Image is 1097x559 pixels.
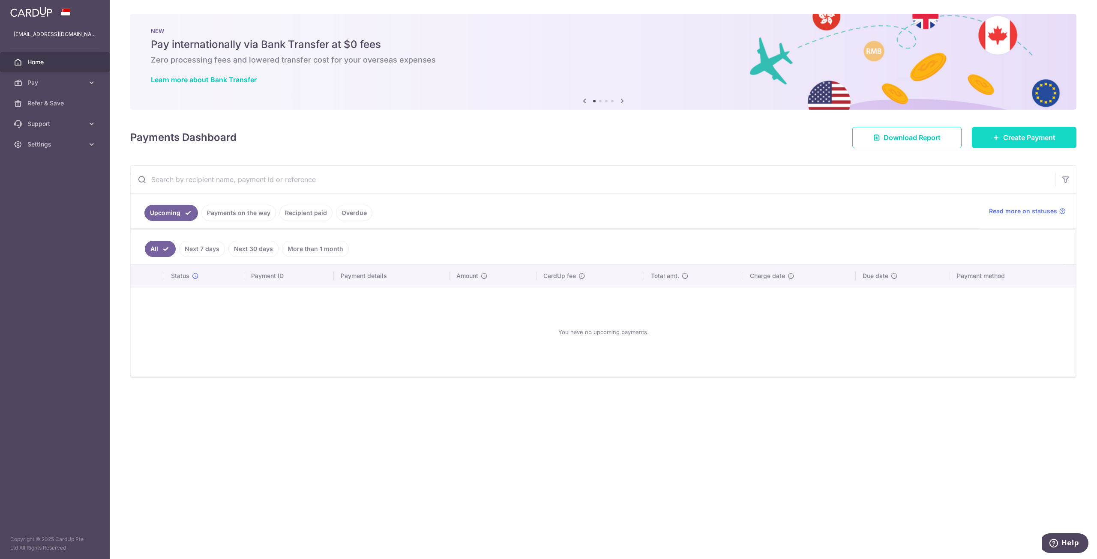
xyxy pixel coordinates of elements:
[244,265,333,287] th: Payment ID
[228,241,279,257] a: Next 30 days
[863,272,888,280] span: Due date
[131,166,1055,193] input: Search by recipient name, payment id or reference
[1042,533,1088,555] iframe: Opens a widget where you can find more information
[14,30,96,39] p: [EMAIL_ADDRESS][DOMAIN_NAME]
[456,272,478,280] span: Amount
[651,272,679,280] span: Total amt.
[279,205,333,221] a: Recipient paid
[972,127,1076,148] a: Create Payment
[884,132,941,143] span: Download Report
[179,241,225,257] a: Next 7 days
[27,99,84,108] span: Refer & Save
[950,265,1076,287] th: Payment method
[27,58,84,66] span: Home
[171,272,189,280] span: Status
[201,205,276,221] a: Payments on the way
[1003,132,1055,143] span: Create Payment
[151,55,1056,65] h6: Zero processing fees and lowered transfer cost for your overseas expenses
[145,241,176,257] a: All
[151,27,1056,34] p: NEW
[27,78,84,87] span: Pay
[27,140,84,149] span: Settings
[151,75,257,84] a: Learn more about Bank Transfer
[336,205,372,221] a: Overdue
[141,294,1065,370] div: You have no upcoming payments.
[334,265,450,287] th: Payment details
[144,205,198,221] a: Upcoming
[543,272,576,280] span: CardUp fee
[282,241,349,257] a: More than 1 month
[852,127,962,148] a: Download Report
[151,38,1056,51] h5: Pay internationally via Bank Transfer at $0 fees
[130,130,237,145] h4: Payments Dashboard
[989,207,1057,215] span: Read more on statuses
[989,207,1066,215] a: Read more on statuses
[130,14,1076,110] img: Bank transfer banner
[10,7,52,17] img: CardUp
[750,272,785,280] span: Charge date
[27,120,84,128] span: Support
